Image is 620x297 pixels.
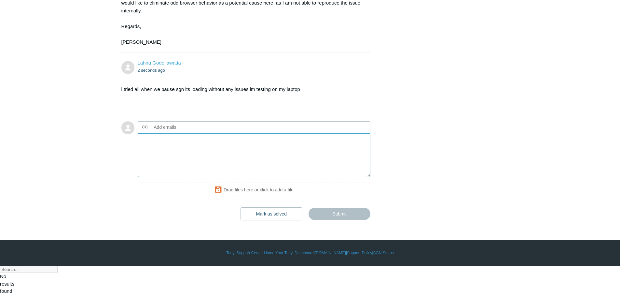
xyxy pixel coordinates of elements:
div: | | | | [121,250,499,256]
a: [DOMAIN_NAME] [315,250,346,256]
a: SGN Status [373,250,394,256]
a: Support Policy [347,250,372,256]
input: Add emails [151,122,221,132]
p: i tried all when we pause sgn its loading without any issues im testing on my laptop [121,85,364,93]
button: Mark as solved [241,207,302,220]
time: 08/18/2025, 11:20 [138,68,165,73]
a: Your Todyl Dashboard [275,250,313,256]
label: CC [142,122,148,132]
a: Lahiru Godellawatta [138,60,181,66]
input: Submit [309,208,370,220]
a: Todyl Support Center Home [226,250,274,256]
textarea: Add your reply [138,133,371,177]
